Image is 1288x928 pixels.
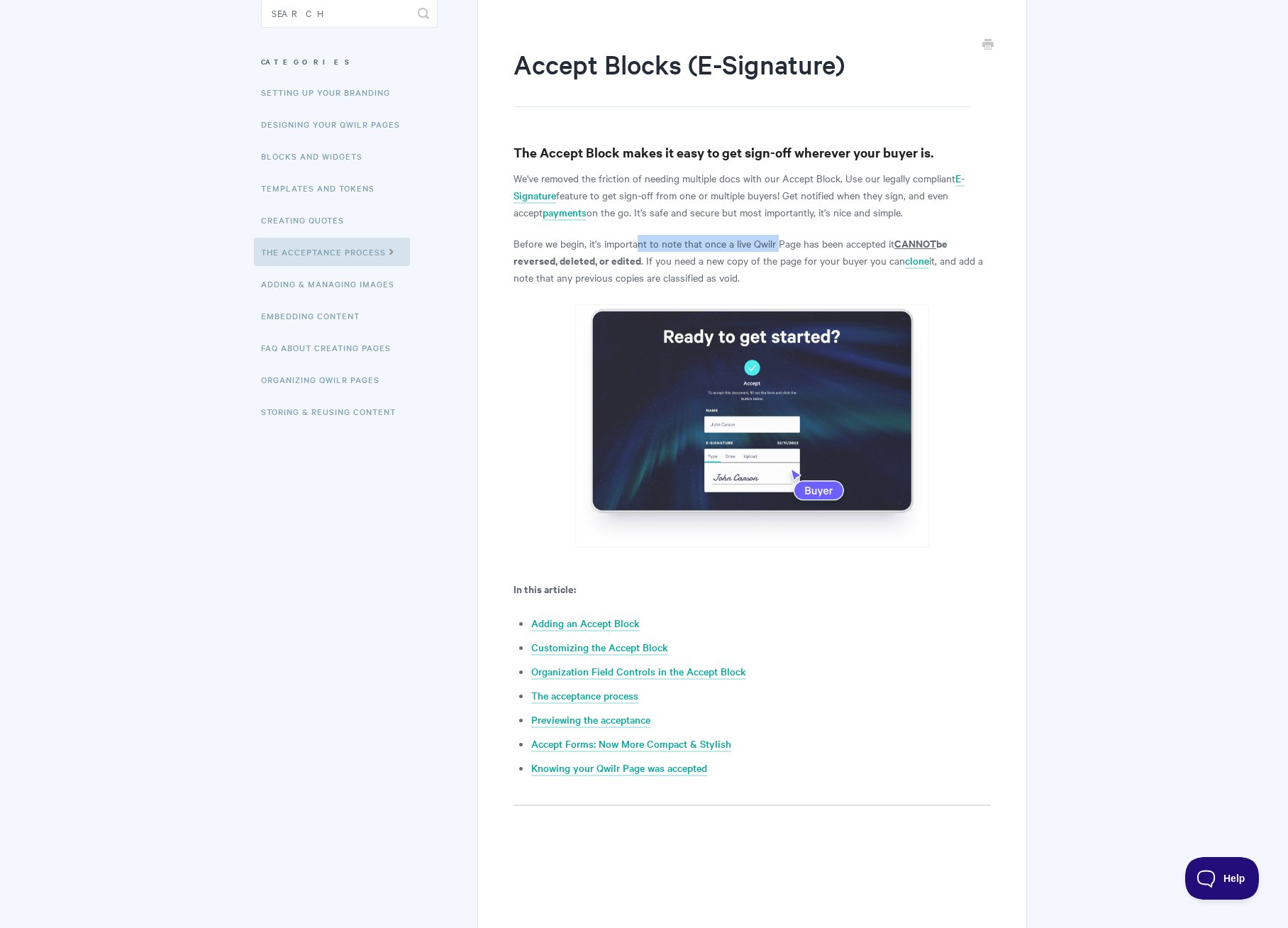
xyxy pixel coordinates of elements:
[905,253,929,269] a: clone
[261,49,438,74] h3: Categories
[254,238,410,266] a: The Acceptance Process
[261,365,390,394] a: Organizing Qwilr Pages
[261,110,411,138] a: Designing Your Qwilr Pages
[513,170,991,221] p: We've removed the friction of needing multiple docs with our Accept Block. Use our legally compli...
[261,174,385,202] a: Templates and Tokens
[894,236,936,250] u: CANNOT
[261,302,370,330] a: Embedding Content
[531,688,638,704] a: The acceptance process
[531,712,650,728] a: Previewing the acceptance
[261,397,406,426] a: Storing & Reusing Content
[261,78,401,106] a: Setting up your Branding
[513,46,970,107] h1: Accept Blocks (E-Signature)
[261,270,405,298] a: Adding & Managing Images
[575,304,929,548] img: file-vkqjd8S4A2.png
[531,616,640,631] a: Adding an Accept Block
[531,736,731,752] a: Accept Forms: Now More Compact & Stylish
[261,206,355,234] a: Creating Quotes
[513,581,576,596] strong: In this article:
[261,142,373,170] a: Blocks and Widgets
[513,235,991,286] p: Before we begin, it's important to note that once a live Qwilr Page has been accepted it . If you...
[513,143,991,162] h3: The Accept Block makes it easy to get sign-off wherever your buyer is.
[531,640,668,656] a: Customizing the Accept Block
[261,333,401,362] a: FAQ About Creating Pages
[531,761,707,776] a: Knowing your Qwilr Page was accepted
[513,171,965,204] a: E-Signature
[982,38,994,53] a: Print this Article
[531,664,746,680] a: Organization Field Controls in the Accept Block
[543,205,587,221] a: payments
[1185,857,1260,900] iframe: Toggle Customer Support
